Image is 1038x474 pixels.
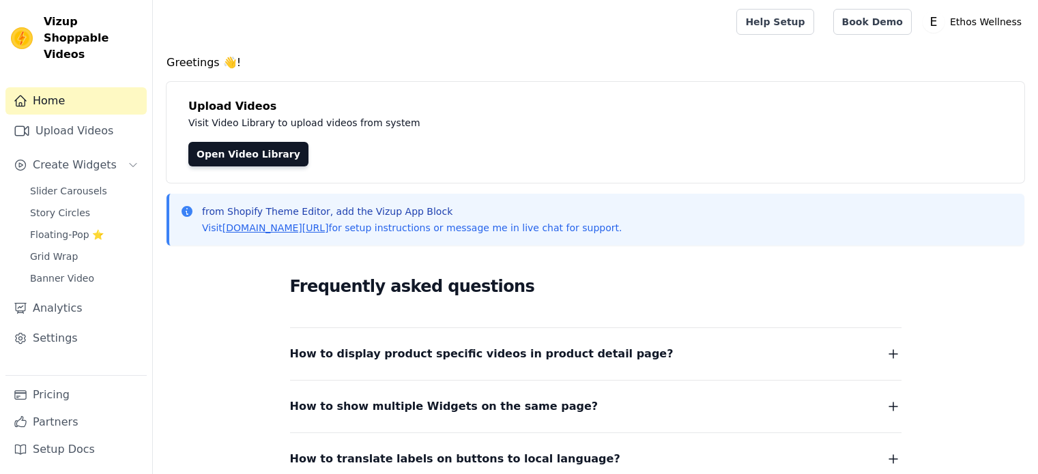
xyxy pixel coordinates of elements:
[222,222,329,233] a: [DOMAIN_NAME][URL]
[188,115,800,131] p: Visit Video Library to upload videos from system
[5,151,147,179] button: Create Widgets
[44,14,141,63] span: Vizup Shoppable Videos
[202,221,622,235] p: Visit for setup instructions or message me in live chat for support.
[202,205,622,218] p: from Shopify Theme Editor, add the Vizup App Block
[5,87,147,115] a: Home
[290,344,674,364] span: How to display product specific videos in product detail page?
[30,271,94,285] span: Banner Video
[30,206,90,220] span: Story Circles
[833,9,912,35] a: Book Demo
[5,436,147,463] a: Setup Docs
[290,344,902,364] button: How to display product specific videos in product detail page?
[33,157,117,173] span: Create Widgets
[22,247,147,266] a: Grid Wrap
[22,225,147,244] a: Floating-Pop ⭐
[736,9,813,35] a: Help Setup
[290,449,902,469] button: How to translate labels on buttons to local language?
[290,397,599,416] span: How to show multiple Widgets on the same page?
[290,397,902,416] button: How to show multiple Widgets on the same page?
[930,15,938,29] text: E
[188,98,1003,115] h4: Upload Videos
[30,228,104,241] span: Floating-Pop ⭐
[22,269,147,288] a: Banner Video
[30,184,107,198] span: Slider Carousels
[167,55,1024,71] h4: Greetings 👋!
[923,10,1027,34] button: E Ethos Wellness
[22,181,147,201] a: Slider Carousels
[11,27,33,49] img: Vizup
[22,203,147,222] a: Story Circles
[290,449,620,469] span: How to translate labels on buttons to local language?
[5,295,147,322] a: Analytics
[5,381,147,409] a: Pricing
[5,117,147,145] a: Upload Videos
[290,273,902,300] h2: Frequently asked questions
[5,409,147,436] a: Partners
[945,10,1027,34] p: Ethos Wellness
[188,142,308,166] a: Open Video Library
[5,325,147,352] a: Settings
[30,250,78,263] span: Grid Wrap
